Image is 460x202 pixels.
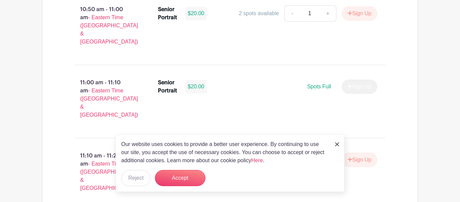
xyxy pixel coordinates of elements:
[307,84,331,89] span: Spots Full
[64,76,147,122] p: 11:00 am - 11:10 am
[239,9,279,18] div: 2 spots available
[158,5,177,22] div: Senior Portrait
[320,5,336,22] a: +
[335,142,339,146] img: close_button-5f87c8562297e5c2d7936805f587ecaba9071eb48480494691a3f1689db116b3.svg
[158,79,177,95] div: Senior Portrait
[251,157,263,163] a: Here
[64,149,147,195] p: 11:10 am - 11:20 am
[64,3,147,49] p: 10:50 am - 11:00 am
[121,140,328,165] p: Our website uses cookies to provide a better user experience. By continuing to use our site, you ...
[121,170,151,186] button: Reject
[342,6,377,21] button: Sign Up
[342,153,377,167] button: Sign Up
[284,5,300,22] a: -
[185,80,207,93] div: $20.00
[155,170,205,186] button: Accept
[80,161,138,191] span: - Eastern Time ([GEOGRAPHIC_DATA] & [GEOGRAPHIC_DATA])
[185,7,207,20] div: $20.00
[80,15,138,45] span: - Eastern Time ([GEOGRAPHIC_DATA] & [GEOGRAPHIC_DATA])
[80,88,138,118] span: - Eastern Time ([GEOGRAPHIC_DATA] & [GEOGRAPHIC_DATA])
